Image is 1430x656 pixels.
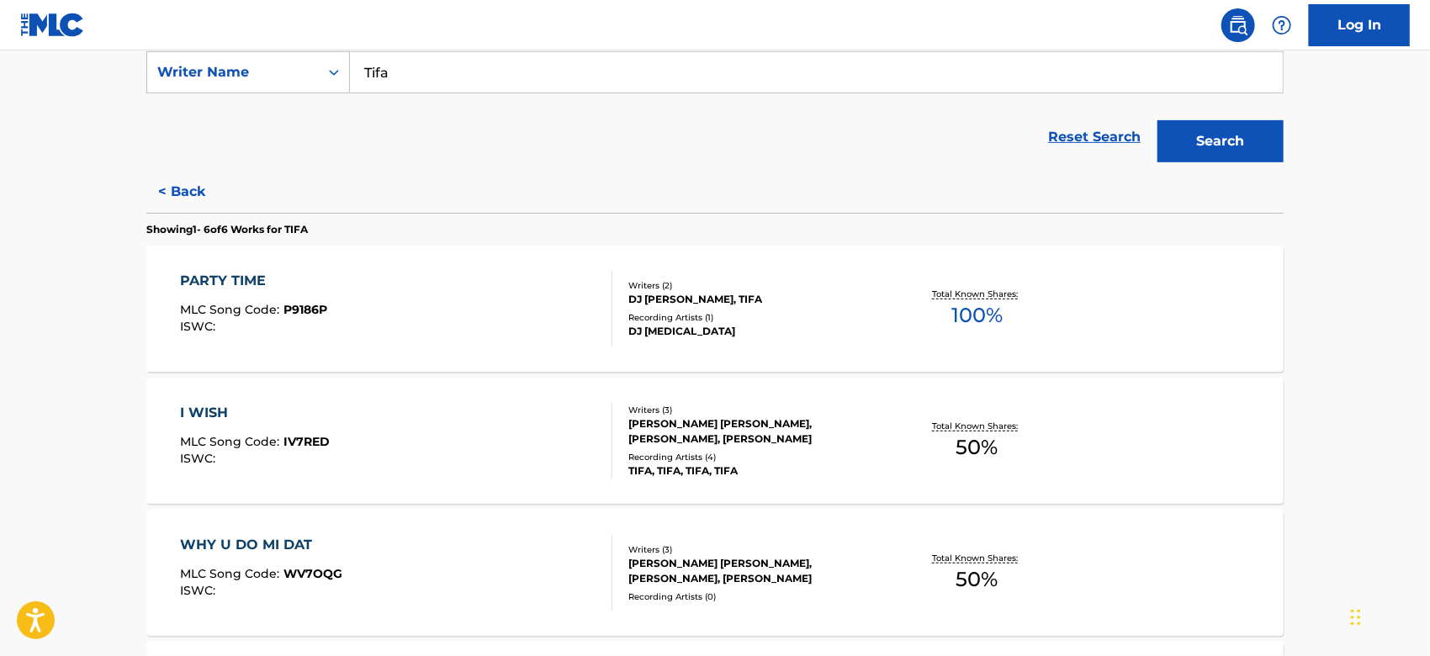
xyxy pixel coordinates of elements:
[146,246,1284,372] a: PARTY TIMEMLC Song Code:P9186PISWC:Writers (2)DJ [PERSON_NAME], TIFARecording Artists (1)DJ [MEDI...
[181,451,220,466] span: ISWC :
[1221,8,1255,42] a: Public Search
[628,404,882,416] div: Writers ( 3 )
[628,543,882,556] div: Writers ( 3 )
[146,171,247,213] button: < Back
[181,302,284,317] span: MLC Song Code :
[181,403,331,423] div: I WISH
[1157,120,1284,162] button: Search
[284,566,343,581] span: WV7OQG
[284,434,331,449] span: IV7RED
[932,420,1022,432] p: Total Known Shares:
[1040,119,1149,156] a: Reset Search
[146,51,1284,171] form: Search Form
[1265,8,1299,42] div: Help
[628,324,882,339] div: DJ [MEDICAL_DATA]
[628,556,882,586] div: [PERSON_NAME] [PERSON_NAME], [PERSON_NAME], [PERSON_NAME]
[932,552,1022,564] p: Total Known Shares:
[1346,575,1430,656] iframe: Chat Widget
[628,416,882,447] div: [PERSON_NAME] [PERSON_NAME], [PERSON_NAME], [PERSON_NAME]
[628,279,882,292] div: Writers ( 2 )
[146,510,1284,636] a: WHY U DO MI DATMLC Song Code:WV7OQGISWC:Writers (3)[PERSON_NAME] [PERSON_NAME], [PERSON_NAME], [P...
[157,62,309,82] div: Writer Name
[1272,15,1292,35] img: help
[628,292,882,307] div: DJ [PERSON_NAME], TIFA
[181,434,284,449] span: MLC Song Code :
[181,583,220,598] span: ISWC :
[956,564,998,595] span: 50 %
[628,311,882,324] div: Recording Artists ( 1 )
[181,271,328,291] div: PARTY TIME
[181,319,220,334] span: ISWC :
[932,288,1022,300] p: Total Known Shares:
[951,300,1003,331] span: 100 %
[284,302,328,317] span: P9186P
[1309,4,1410,46] a: Log In
[20,13,85,37] img: MLC Logo
[1351,592,1361,643] div: Drag
[181,566,284,581] span: MLC Song Code :
[628,451,882,463] div: Recording Artists ( 4 )
[146,378,1284,504] a: I WISHMLC Song Code:IV7REDISWC:Writers (3)[PERSON_NAME] [PERSON_NAME], [PERSON_NAME], [PERSON_NAM...
[181,535,343,555] div: WHY U DO MI DAT
[628,590,882,603] div: Recording Artists ( 0 )
[628,463,882,479] div: TIFA, TIFA, TIFA, TIFA
[956,432,998,463] span: 50 %
[146,222,308,237] p: Showing 1 - 6 of 6 Works for TIFA
[1228,15,1248,35] img: search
